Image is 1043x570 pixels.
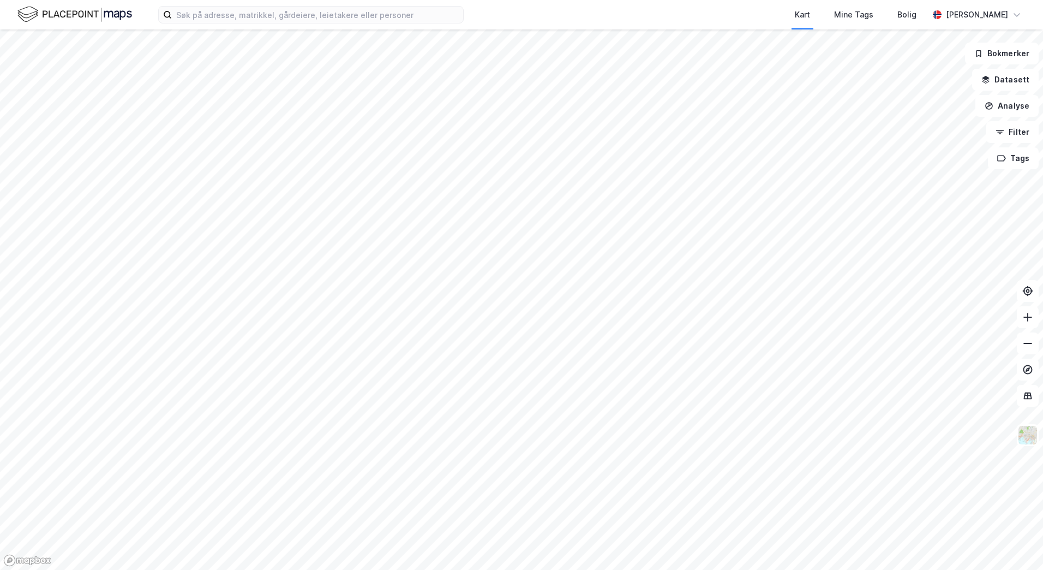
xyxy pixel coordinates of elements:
input: Søk på adresse, matrikkel, gårdeiere, leietakere eller personer [172,7,463,23]
img: logo.f888ab2527a4732fd821a326f86c7f29.svg [17,5,132,24]
div: Kart [795,8,810,21]
div: Bolig [897,8,916,21]
div: Mine Tags [834,8,873,21]
div: [PERSON_NAME] [946,8,1008,21]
